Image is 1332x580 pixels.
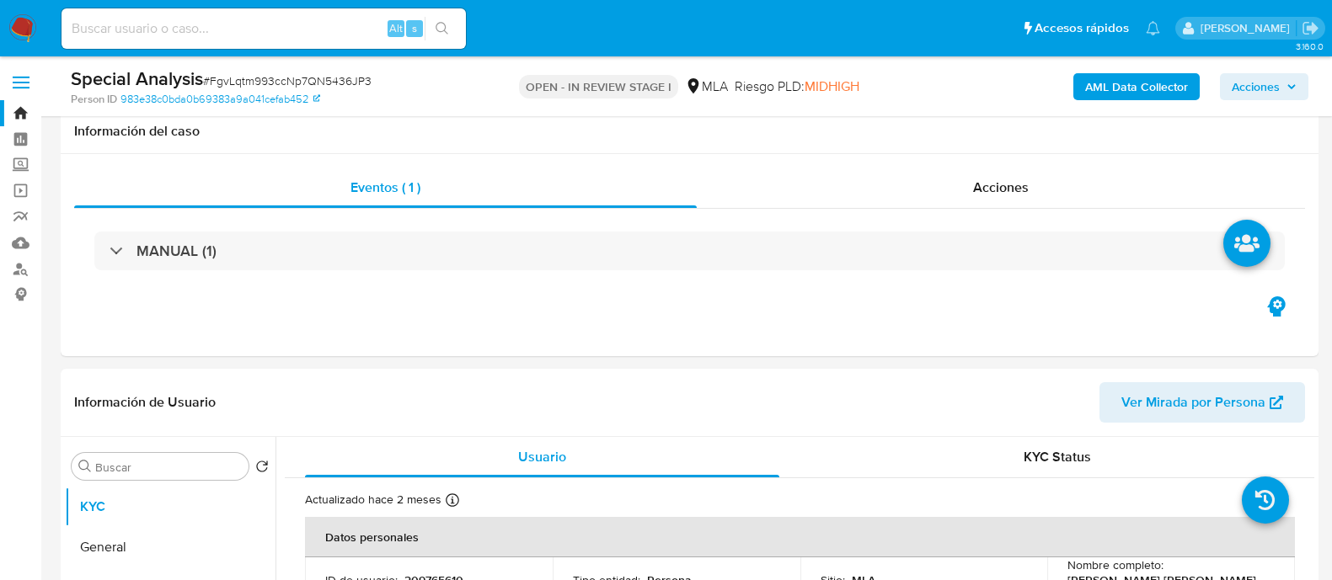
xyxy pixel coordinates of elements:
[1220,73,1308,100] button: Acciones
[1085,73,1188,100] b: AML Data Collector
[65,527,275,567] button: General
[519,75,678,98] p: OPEN - IN REVIEW STAGE I
[136,242,217,260] h3: MANUAL (1)
[1201,20,1296,36] p: milagros.cisterna@mercadolibre.com
[518,447,566,466] span: Usuario
[305,517,1295,557] th: Datos personales
[62,18,466,40] input: Buscar usuario o caso...
[805,77,859,96] span: MIDHIGH
[74,123,1305,140] h1: Información del caso
[74,394,216,411] h1: Información de Usuario
[1232,73,1280,100] span: Acciones
[735,77,859,96] span: Riesgo PLD:
[1024,447,1091,466] span: KYC Status
[973,178,1029,197] span: Acciones
[1067,557,1163,572] p: Nombre completo :
[95,460,242,475] input: Buscar
[1035,19,1129,37] span: Accesos rápidos
[1302,19,1319,37] a: Salir
[255,460,269,478] button: Volver al orden por defecto
[412,20,417,36] span: s
[203,72,372,89] span: # FgvLqtm993ccNp7QN5436JP3
[1099,382,1305,423] button: Ver Mirada por Persona
[350,178,420,197] span: Eventos ( 1 )
[71,92,117,107] b: Person ID
[685,77,728,96] div: MLA
[65,487,275,527] button: KYC
[120,92,320,107] a: 983e38c0bda0b69383a9a041cefab452
[1146,21,1160,35] a: Notificaciones
[71,65,203,92] b: Special Analysis
[389,20,403,36] span: Alt
[78,460,92,473] button: Buscar
[425,17,459,40] button: search-icon
[305,492,441,508] p: Actualizado hace 2 meses
[1073,73,1200,100] button: AML Data Collector
[1121,382,1265,423] span: Ver Mirada por Persona
[94,231,1285,270] div: MANUAL (1)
